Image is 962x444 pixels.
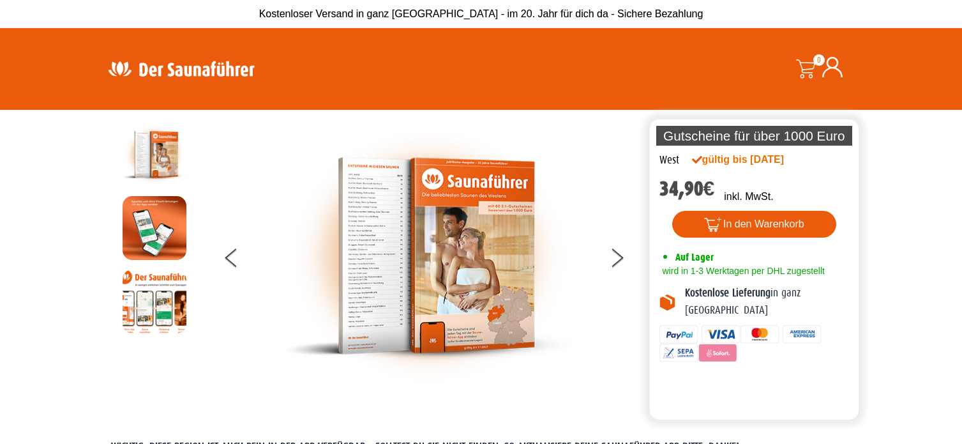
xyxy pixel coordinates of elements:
[123,270,186,333] img: Anleitung7tn
[672,211,836,238] button: In den Warenkorb
[285,123,572,389] img: der-saunafuehrer-2025-west
[259,8,703,19] span: Kostenloser Versand in ganz [GEOGRAPHIC_DATA] - im 20. Jahr für dich da - Sichere Bezahlung
[724,189,773,204] p: inkl. MwSt.
[659,266,825,276] span: wird in 1-3 Werktagen per DHL zugestellt
[656,126,853,146] p: Gutscheine für über 1000 Euro
[659,152,679,169] div: West
[123,196,186,260] img: MOCKUP-iPhone_regional
[813,54,825,66] span: 0
[703,177,715,201] span: €
[675,251,714,263] span: Auf Lager
[659,177,715,201] bdi: 34,90
[685,287,770,299] b: Kostenlose Lieferung
[692,152,812,167] div: gültig bis [DATE]
[685,285,850,319] p: in ganz [GEOGRAPHIC_DATA]
[123,123,186,187] img: der-saunafuehrer-2025-west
